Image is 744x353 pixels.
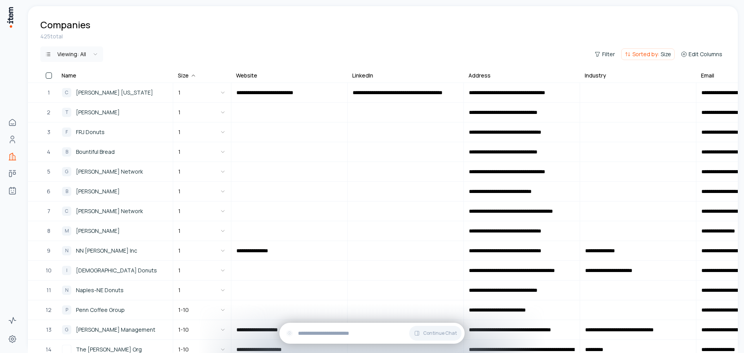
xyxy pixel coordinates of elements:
[46,266,52,275] span: 10
[468,72,491,79] div: Address
[47,227,50,235] span: 8
[57,182,172,201] a: B[PERSON_NAME]
[279,323,465,344] div: Continue Chat
[62,127,71,137] div: F
[678,49,725,60] button: Edit Columns
[76,108,120,117] span: [PERSON_NAME]
[76,266,157,275] span: [DEMOGRAPHIC_DATA] Donuts
[76,306,125,314] span: Penn Coffee Group
[62,246,71,255] div: N
[62,207,71,216] div: C
[76,207,143,215] span: [PERSON_NAME] Network
[62,108,71,117] div: T
[57,301,172,319] a: PPenn Coffee Group
[5,115,20,130] a: Home
[62,72,76,79] div: Name
[57,222,172,240] a: M[PERSON_NAME]
[47,246,50,255] span: 9
[423,330,457,336] span: Continue Chat
[40,19,90,31] h1: Companies
[62,88,71,97] div: C
[57,162,172,181] a: G[PERSON_NAME] Network
[47,128,50,136] span: 3
[5,166,20,181] a: Deals
[62,286,71,295] div: N
[632,50,659,58] span: Sorted by:
[57,50,86,58] div: Viewing:
[40,33,725,40] div: 425 total
[5,183,20,198] a: Agents
[178,72,196,79] div: Size
[47,148,50,156] span: 4
[621,48,675,60] button: Sorted by:Size
[46,325,52,334] span: 13
[701,72,714,79] div: Email
[48,88,50,97] span: 1
[62,226,71,236] div: M
[57,261,172,280] a: I[DEMOGRAPHIC_DATA] Donuts
[76,286,124,294] span: Naples-NE Donuts
[76,187,120,196] span: [PERSON_NAME]
[62,266,71,275] div: I
[585,72,606,79] div: Industry
[236,72,257,79] div: Website
[689,50,722,58] span: Edit Columns
[602,50,615,58] span: Filter
[5,132,20,147] a: People
[62,305,71,315] div: P
[47,167,50,176] span: 5
[591,49,618,60] button: Filter
[57,103,172,122] a: T[PERSON_NAME]
[76,325,155,334] span: [PERSON_NAME] Management
[47,207,50,215] span: 7
[409,326,462,341] button: Continue Chat
[5,313,20,328] a: Activity
[57,143,172,161] a: BBountiful Bread
[57,123,172,141] a: FFRJ Donuts
[57,202,172,220] a: C[PERSON_NAME] Network
[76,88,153,97] span: [PERSON_NAME] [US_STATE]
[5,149,20,164] a: Companies
[46,286,51,294] span: 11
[76,128,105,136] span: FRJ Donuts
[76,246,137,255] span: NN [PERSON_NAME] Inc
[47,187,50,196] span: 6
[76,148,115,156] span: Bountiful Bread
[57,241,172,260] a: NNN [PERSON_NAME] Inc
[62,147,71,157] div: B
[352,72,373,79] div: LinkedIn
[57,320,172,339] a: G[PERSON_NAME] Management
[62,325,71,334] div: G
[5,331,20,347] a: Settings
[6,6,14,28] img: Item Brain Logo
[57,281,172,300] a: NNaples-NE Donuts
[57,83,172,102] a: C[PERSON_NAME] [US_STATE]
[661,50,671,58] span: Size
[46,306,52,314] span: 12
[76,167,143,176] span: [PERSON_NAME] Network
[47,108,50,117] span: 2
[76,227,120,235] span: [PERSON_NAME]
[62,187,71,196] div: B
[62,167,71,176] div: G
